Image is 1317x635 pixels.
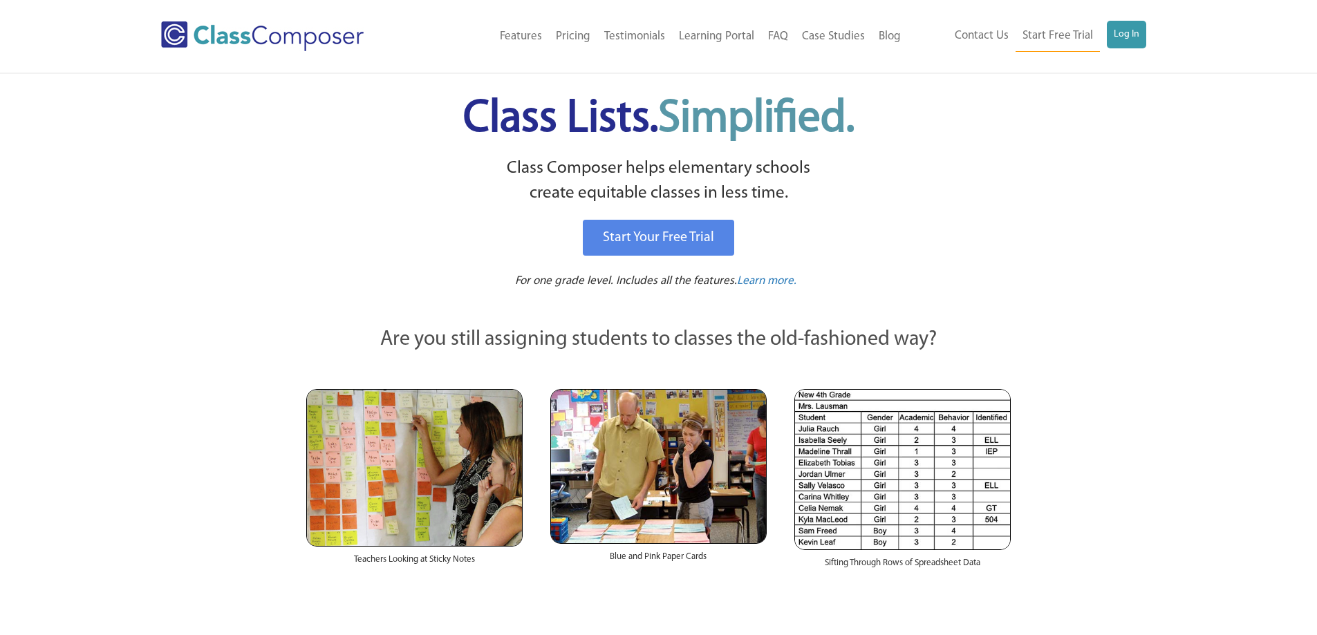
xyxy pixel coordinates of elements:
span: Simplified. [658,97,854,142]
a: Learn more. [737,273,796,290]
a: Start Your Free Trial [583,220,734,256]
nav: Header Menu [420,21,908,52]
div: Blue and Pink Paper Cards [550,544,767,577]
img: Class Composer [161,21,364,51]
p: Are you still assigning students to classes the old-fashioned way? [306,325,1011,355]
a: Pricing [549,21,597,52]
a: Blog [872,21,908,52]
a: Case Studies [795,21,872,52]
span: Start Your Free Trial [603,231,714,245]
a: Testimonials [597,21,672,52]
img: Spreadsheets [794,389,1011,550]
span: For one grade level. Includes all the features. [515,275,737,287]
a: Learning Portal [672,21,761,52]
div: Teachers Looking at Sticky Notes [306,547,523,580]
img: Teachers Looking at Sticky Notes [306,389,523,547]
div: Sifting Through Rows of Spreadsheet Data [794,550,1011,583]
p: Class Composer helps elementary schools create equitable classes in less time. [304,156,1014,207]
a: Features [493,21,549,52]
img: Blue and Pink Paper Cards [550,389,767,543]
nav: Header Menu [908,21,1146,52]
span: Learn more. [737,275,796,287]
span: Class Lists. [463,97,854,142]
a: FAQ [761,21,795,52]
a: Contact Us [948,21,1016,51]
a: Start Free Trial [1016,21,1100,52]
a: Log In [1107,21,1146,48]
